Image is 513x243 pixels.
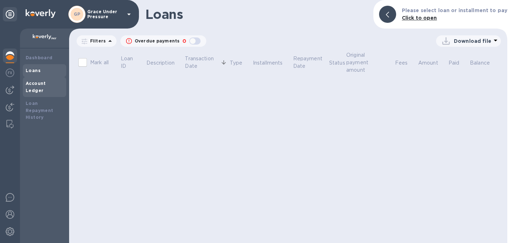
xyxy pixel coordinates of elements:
[135,38,180,44] p: Overdue payments
[74,11,81,17] b: GP
[454,37,491,45] p: Download file
[449,59,460,67] p: Paid
[185,55,219,70] p: Transaction Date
[87,38,106,44] p: Filters
[26,101,53,120] b: Loan Repayment History
[329,59,345,67] p: Status
[402,15,437,21] b: Click to open
[395,59,417,67] span: Fees
[87,9,123,19] p: Grace Under Pressure
[253,59,292,67] span: Installments
[146,59,175,67] p: Description
[26,55,53,60] b: Dashboard
[418,59,447,67] span: Amount
[121,55,136,70] p: Loan ID
[6,69,14,77] img: Foreign exchange
[26,68,41,73] b: Loans
[26,9,56,18] img: Logo
[395,59,408,67] p: Fees
[418,59,438,67] p: Amount
[449,59,469,67] span: Paid
[230,59,252,67] span: Type
[121,55,145,70] span: Loan ID
[470,59,490,67] p: Balance
[90,59,109,66] p: Mark all
[182,37,186,45] p: 0
[3,7,17,21] div: Unpin categories
[346,51,394,74] span: Original payment amount
[402,7,507,13] b: Please select loan or installment to pay
[26,81,46,93] b: Account Ledger
[145,7,368,22] h1: Loans
[470,59,499,67] span: Balance
[120,35,206,47] button: Overdue payments0
[230,59,243,67] p: Type
[146,59,184,67] span: Description
[185,55,228,70] span: Transaction Date
[346,51,385,74] p: Original payment amount
[293,55,328,70] p: Repayment Date
[253,59,283,67] p: Installments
